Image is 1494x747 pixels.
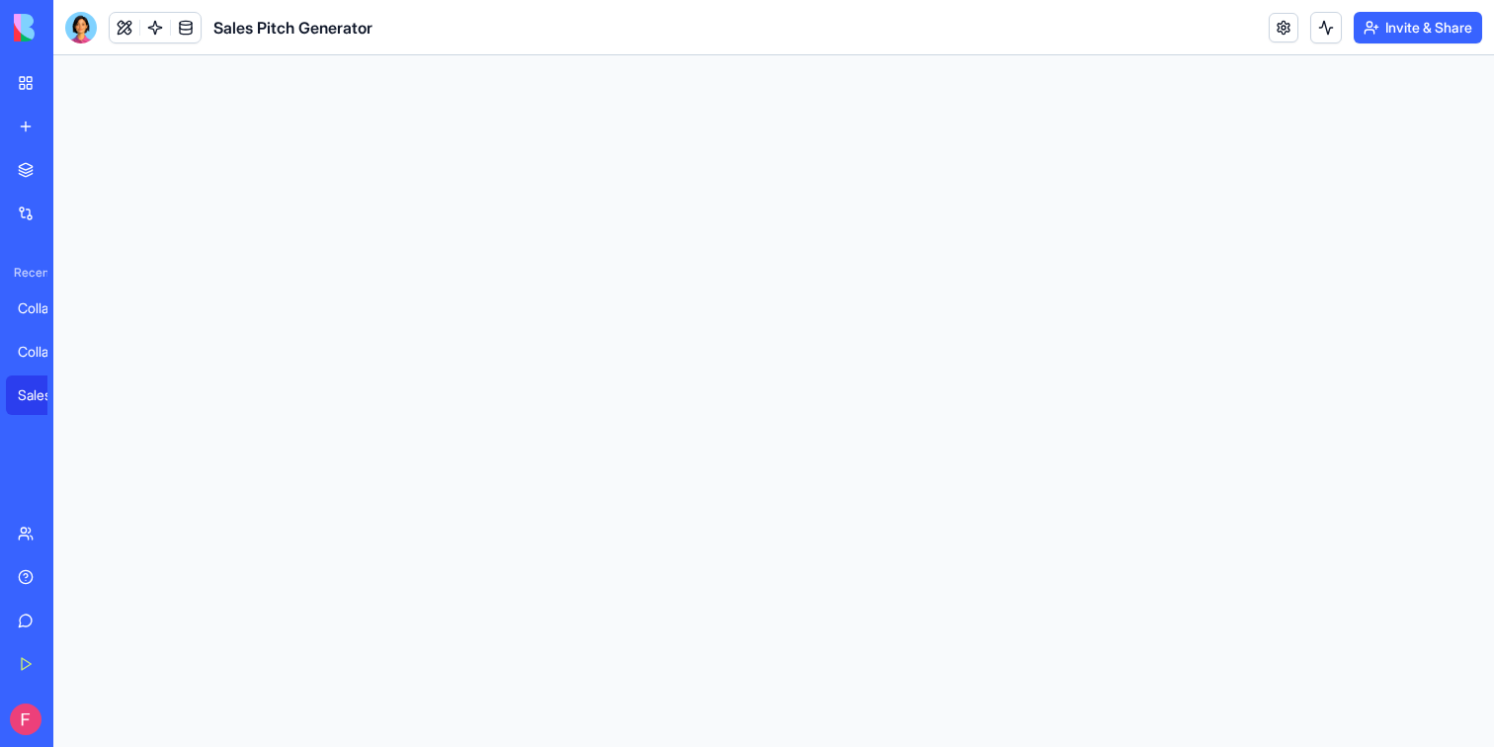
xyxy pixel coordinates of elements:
[10,704,41,735] img: ACg8ocIhOEqzluk5mtQDASM2x2UUfkhw2FJd8jsnZJjpWDXTMy2jJg=s96-c
[6,375,85,415] a: Sales Pitch Generator
[6,332,85,372] a: Collab Manager for Influencers
[6,289,85,328] a: Collab Manager for Influencers
[18,385,73,405] div: Sales Pitch Generator
[213,16,373,40] span: Sales Pitch Generator
[18,342,73,362] div: Collab Manager for Influencers
[14,14,136,41] img: logo
[18,298,73,318] div: Collab Manager for Influencers
[6,265,47,281] span: Recent
[1354,12,1482,43] button: Invite & Share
